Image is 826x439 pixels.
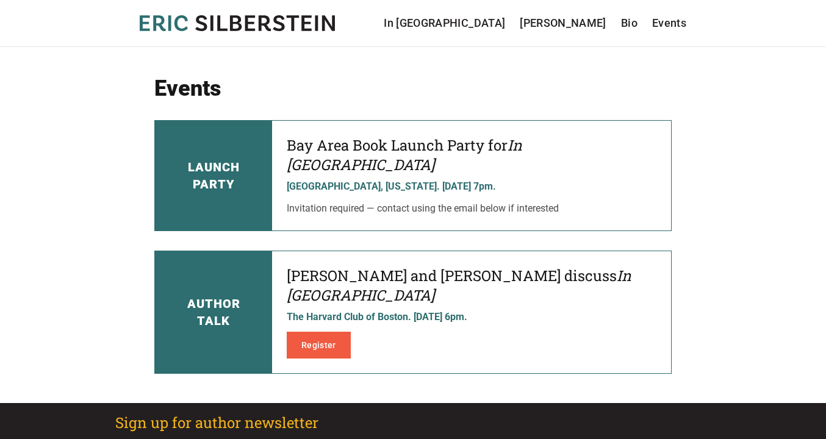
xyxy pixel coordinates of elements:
a: [PERSON_NAME] [520,15,606,32]
a: Register [287,332,351,359]
p: Invitation required — contact using the email below if interested [287,201,656,216]
a: In [GEOGRAPHIC_DATA] [384,15,505,32]
h1: Events [154,76,672,101]
h3: Launch Party [188,159,240,193]
h4: Bay Area Book Launch Party for [287,135,656,174]
p: [GEOGRAPHIC_DATA], [US_STATE]. [DATE] 7pm. [287,179,656,194]
p: The Harvard Club of Boston. [DATE] 6pm. [287,310,656,324]
a: Bio [621,15,637,32]
h2: Sign up for author newsletter [115,413,318,432]
a: Events [652,15,686,32]
em: In [GEOGRAPHIC_DATA] [287,266,631,305]
em: In [GEOGRAPHIC_DATA] [287,135,522,174]
h4: [PERSON_NAME] and [PERSON_NAME] discuss [287,266,656,305]
h3: Author Talk [187,295,240,329]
